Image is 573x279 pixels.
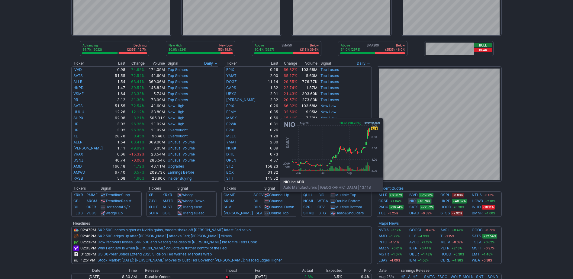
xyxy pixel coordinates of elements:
[73,140,82,144] a: ALLR
[355,60,372,66] button: Signals interval
[226,85,236,90] a: CAPS
[320,116,336,120] a: New Low
[226,110,236,114] a: FEMY
[440,233,443,239] a: T
[335,193,356,197] a: Multiple Top
[298,79,318,85] td: 776.77K
[440,227,450,233] a: AAPL
[168,140,195,144] a: Unusual Volume
[73,110,84,114] a: UUUU
[440,204,451,210] a: HOOD
[168,122,184,126] a: New High
[132,158,145,162] span: -0.06%
[73,164,82,168] a: AMD
[129,152,145,156] span: -15.32%
[73,122,79,126] a: UP
[226,170,234,175] a: BOX
[105,193,121,197] span: Trendline
[262,127,278,133] td: 0.26
[437,274,447,279] a: FSCO
[73,73,83,78] a: SATS
[226,122,237,126] a: EPWK
[262,79,278,85] td: 11.14
[203,60,219,66] button: Signals interval
[298,91,318,97] td: 303.60K
[488,274,498,279] a: SOND
[73,158,84,162] a: USNZ
[226,146,237,150] a: NUKK
[224,211,253,215] a: [PERSON_NAME]
[109,115,126,121] td: 62.98
[73,134,78,138] a: KE
[255,43,274,47] p: Above
[262,163,278,169] td: 158.23
[224,193,235,197] a: GMMF
[105,211,123,215] a: Wedge Up
[282,91,297,96] span: -21.43%
[73,116,83,120] a: SUPX
[262,151,278,157] td: 0.73
[409,233,416,239] a: LLY
[73,199,82,203] a: GBIL
[226,67,234,72] a: EPIX
[163,193,172,197] a: KRKR
[168,104,184,108] a: New High
[253,199,259,203] a: BIL
[109,169,126,175] td: 67.40
[282,116,297,120] span: -15.41%
[424,274,435,279] a: SMTC
[182,193,194,197] a: Wedge
[474,43,492,47] button: Bull
[218,47,233,52] p: (53) 19.1%
[262,121,278,127] td: 0.31
[409,257,416,263] a: IBM
[168,73,188,78] a: Top Gainers
[440,257,450,263] a: CBRL
[440,239,450,245] a: META
[86,193,98,197] a: PMMF
[298,103,318,109] td: 103.68M
[385,43,405,47] p: Below
[73,146,103,150] a: [PERSON_NAME]
[131,91,145,96] span: 33.33%
[440,198,451,204] a: HKPD
[262,139,278,145] td: 2.00
[73,91,84,96] a: VSME
[109,121,126,127] td: 3.02
[109,79,126,85] td: 1.54
[262,133,278,139] td: 1.28
[98,240,257,244] a: Dow recovers losses, S&P 500 and Nasdaq rise despite [PERSON_NAME] bid to fire Fed’s Cook
[317,199,328,203] a: WTBA
[131,128,145,132] span: 26.36%
[145,97,165,103] td: 78.99M
[109,97,126,103] td: 3.12
[262,73,278,79] td: 2.00
[474,48,492,52] button: Bear
[149,211,158,215] a: SOFR
[82,47,102,52] p: 54.7% (3022)
[262,115,278,121] td: 0.56
[168,158,195,162] a: Unusual Volume
[409,245,417,251] a: IBKR
[145,60,165,66] th: Volume
[378,198,388,204] a: CRSP
[262,85,278,91] td: 1.32
[163,205,172,209] a: AUST
[109,85,126,91] td: 1.47
[145,157,165,163] td: 285.54K
[98,246,227,250] a: Why February is when [PERSON_NAME] could take further control of the Fed
[105,205,130,209] a: Horizontal S/R
[269,193,289,197] a: Channel Up
[409,239,419,245] a: AVGO
[145,133,165,139] td: 96.48K
[168,164,184,168] a: Upgrades
[254,43,319,52] div: SMA50
[134,134,145,138] span: 0.45%
[226,79,237,84] a: DOGZ
[379,274,394,279] a: Aug 25/a
[109,103,126,109] td: 51.55
[73,170,85,175] a: AMWD
[109,145,126,151] td: 1.11
[320,91,339,96] a: Top Losers
[409,227,422,233] a: GOOGL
